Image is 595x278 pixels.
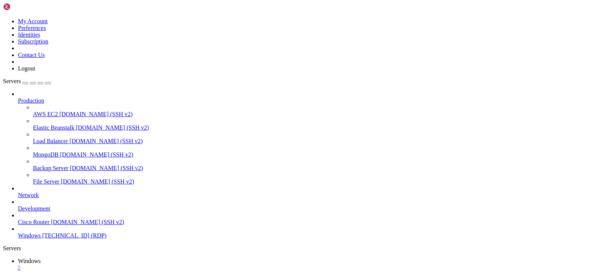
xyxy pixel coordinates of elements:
span: [DOMAIN_NAME] (SSH v2) [61,178,134,185]
li: Load Balancer [DOMAIN_NAME] (SSH v2) [33,131,592,145]
li: Cisco Router [DOMAIN_NAME] (SSH v2) [18,212,592,226]
span: File Server [33,178,59,185]
li: Development [18,199,592,212]
a: Servers [3,78,51,84]
span: Windows [18,258,41,264]
span: Backup Server [33,165,68,171]
a: Preferences [18,25,46,31]
div: Servers [3,245,592,252]
li: Production [18,91,592,185]
img: Shellngn [3,3,46,10]
span: MongoDB [33,151,58,158]
a: Backup Server [DOMAIN_NAME] (SSH v2) [33,165,592,172]
li: AWS EC2 [DOMAIN_NAME] (SSH v2) [33,104,592,118]
span: AWS EC2 [33,111,58,117]
li: Backup Server [DOMAIN_NAME] (SSH v2) [33,158,592,172]
a: Windows [18,258,592,271]
span: [DOMAIN_NAME] (SSH v2) [51,219,124,225]
span: Servers [3,78,21,84]
span: [DOMAIN_NAME] (SSH v2) [59,111,133,117]
span: Elastic Beanstalk [33,124,74,131]
a: My Account [18,18,48,24]
a: Load Balancer [DOMAIN_NAME] (SSH v2) [33,138,592,145]
a: Windows [TECHNICAL_ID] (RDP) [18,232,592,239]
span: Cisco Router [18,219,49,225]
span: [DOMAIN_NAME] (SSH v2) [76,124,149,131]
span: Windows [18,232,41,239]
a: Elastic Beanstalk [DOMAIN_NAME] (SSH v2) [33,124,592,131]
span: Network [18,192,39,198]
a: Contact Us [18,52,45,58]
span: Load Balancer [33,138,68,144]
span: [DOMAIN_NAME] (SSH v2) [70,165,143,171]
li: MongoDB [DOMAIN_NAME] (SSH v2) [33,145,592,158]
span: [DOMAIN_NAME] (SSH v2) [70,138,143,144]
a: Logout [18,65,35,72]
li: Network [18,185,592,199]
span: Production [18,97,44,104]
a: MongoDB [DOMAIN_NAME] (SSH v2) [33,151,592,158]
li: Elastic Beanstalk [DOMAIN_NAME] (SSH v2) [33,118,592,131]
span: [DOMAIN_NAME] (SSH v2) [60,151,133,158]
span: [TECHNICAL_ID] (RDP) [42,232,107,239]
a: Development [18,205,592,212]
a: Network [18,192,592,199]
a: Production [18,97,592,104]
a:  [18,265,592,271]
a: Cisco Router [DOMAIN_NAME] (SSH v2) [18,219,592,226]
span: Development [18,205,50,212]
a: File Server [DOMAIN_NAME] (SSH v2) [33,178,592,185]
li: File Server [DOMAIN_NAME] (SSH v2) [33,172,592,185]
li: Windows [TECHNICAL_ID] (RDP) [18,226,592,239]
a: Identities [18,31,40,38]
a: Subscription [18,38,48,45]
a: AWS EC2 [DOMAIN_NAME] (SSH v2) [33,111,592,118]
